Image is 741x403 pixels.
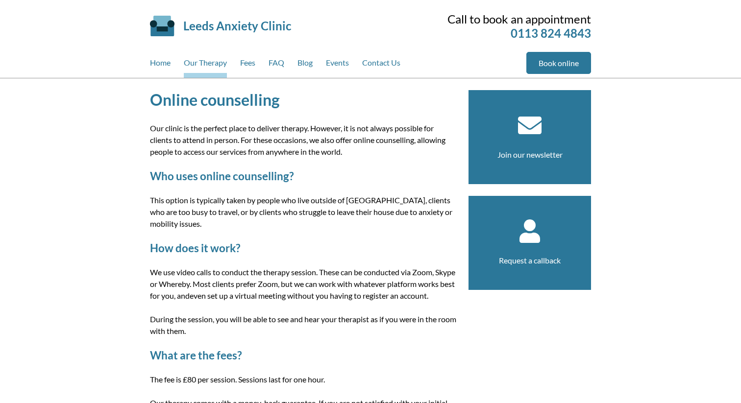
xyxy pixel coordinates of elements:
a: Join our newsletter [497,150,563,159]
a: Blog [297,52,313,78]
a: FAQ [269,52,284,78]
h2: Who uses online counselling? [150,169,457,183]
h1: Online counselling [150,90,457,109]
h2: How does it work? [150,241,457,255]
p: We use video calls to conduct the therapy session. These can be conducted via Zoom, Skype or Wher... [150,266,457,302]
a: Request a callback [499,256,561,265]
a: Events [326,52,349,78]
p: The fee is £80 per session. Sessions last for one hour. [150,374,457,385]
a: Book online [526,52,591,74]
a: Contact Us [362,52,400,78]
p: Our clinic is the perfect place to deliver therapy. However, it is not always possible for client... [150,122,457,158]
a: Our Therapy [184,52,227,78]
a: Home [150,52,171,78]
p: This option is typically taken by people who live outside of [GEOGRAPHIC_DATA], clients who are t... [150,194,457,230]
a: Leeds Anxiety Clinic [183,19,291,33]
a: 0113 824 4843 [511,26,591,40]
a: Fees [240,52,255,78]
p: During the session, you will be able to see and hear your therapist as if you were in the room wi... [150,313,457,337]
h2: What are the fees? [150,349,457,362]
